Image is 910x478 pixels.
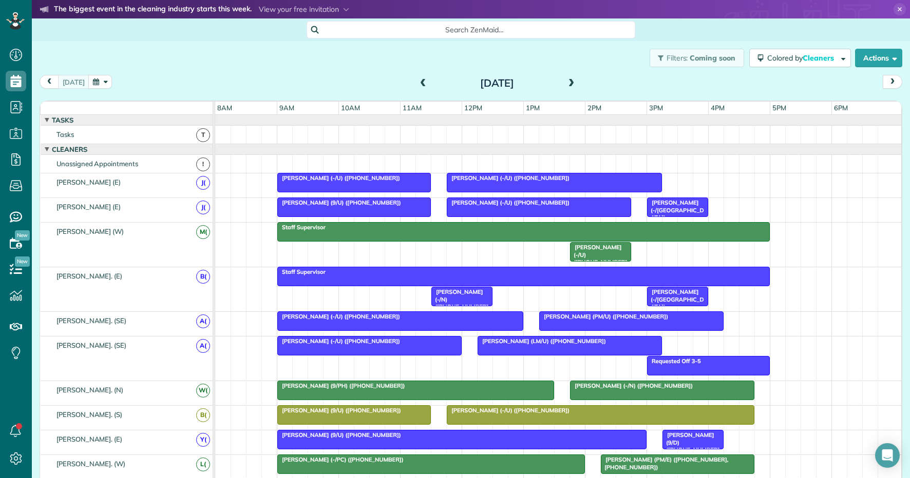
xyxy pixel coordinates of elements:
span: [PERSON_NAME] (9/U) ([PHONE_NUMBER]) [277,199,402,206]
span: [PERSON_NAME] (PM/U) ([PHONE_NUMBER]) [539,313,669,320]
span: ! [196,157,210,171]
button: prev [40,75,59,89]
span: Staff Supervisor [277,268,326,275]
span: 11am [401,104,424,112]
span: [PERSON_NAME] (-/U) ([PHONE_NUMBER]) [277,313,401,320]
span: 4pm [709,104,727,112]
span: [PERSON_NAME] (-/N) ([PHONE_NUMBER]) [431,288,488,317]
button: Actions [855,49,902,67]
span: [PERSON_NAME] (-/[GEOGRAPHIC_DATA]) ([PHONE_NUMBER]) [647,288,704,325]
span: [PERSON_NAME] (9/U) ([PHONE_NUMBER]) [277,407,402,414]
span: [PERSON_NAME] (-/PC) ([PHONE_NUMBER]) [277,456,404,463]
span: [PERSON_NAME]. (S) [54,410,124,419]
span: Colored by [767,53,838,63]
span: [PERSON_NAME] (-/U) ([PHONE_NUMBER]) [277,174,401,182]
span: [PERSON_NAME] (W) [54,227,126,235]
button: next [883,75,902,89]
span: Unassigned Appointments [54,160,140,168]
span: J( [196,176,210,190]
span: A( [196,314,210,328]
span: New [15,230,30,241]
span: [PERSON_NAME] (PM/E) ([PHONE_NUMBER], [PHONE_NUMBER]) [600,456,728,470]
span: T [196,128,210,142]
span: [PERSON_NAME] (E) [54,203,123,211]
span: B( [196,408,210,422]
span: A( [196,339,210,353]
button: Colored byCleaners [749,49,851,67]
h2: [DATE] [433,77,561,89]
strong: The biggest event in the cleaning industry starts this week. [54,4,252,15]
span: Staff Supervisor [277,224,326,231]
span: [PERSON_NAME] (-/U) ([PHONE_NUMBER]) [570,244,627,273]
span: [PERSON_NAME] (9/D) ([PHONE_NUMBER]) [662,431,719,461]
span: [PERSON_NAME] (-/U) ([PHONE_NUMBER]) [446,174,570,182]
span: 8am [215,104,234,112]
span: [PERSON_NAME] (-/N) ([PHONE_NUMBER]) [570,382,693,389]
span: [PERSON_NAME]. (SE) [54,316,128,325]
span: Filters: [667,53,688,63]
span: W( [196,384,210,397]
button: [DATE] [58,75,89,89]
span: M( [196,225,210,239]
span: [PERSON_NAME] (-/U) ([PHONE_NUMBER]) [277,337,401,345]
span: New [15,256,30,267]
span: 10am [339,104,362,112]
span: [PERSON_NAME] (9/U) ([PHONE_NUMBER]) [277,431,402,439]
span: 12pm [462,104,484,112]
span: Cleaners [803,53,836,63]
span: 5pm [770,104,788,112]
span: Requested Off 3-5 [647,357,702,365]
span: Tasks [50,116,75,124]
span: J( [196,201,210,214]
span: [PERSON_NAME] (LM/U) ([PHONE_NUMBER]) [477,337,606,345]
span: 9am [277,104,296,112]
span: 3pm [647,104,665,112]
span: [PERSON_NAME] (-/U) ([PHONE_NUMBER]) [446,407,570,414]
span: 6pm [832,104,850,112]
span: L( [196,457,210,471]
span: [PERSON_NAME] (E) [54,178,123,186]
span: 1pm [524,104,542,112]
span: [PERSON_NAME]. (E) [54,435,124,443]
span: [PERSON_NAME]. (N) [54,386,125,394]
span: 2pm [585,104,603,112]
span: [PERSON_NAME]. (SE) [54,341,128,349]
span: [PERSON_NAME] (-/U) ([PHONE_NUMBER]) [446,199,570,206]
span: [PERSON_NAME] (-/[GEOGRAPHIC_DATA]) ([PHONE_NUMBER]) [647,199,704,235]
span: Tasks [54,130,76,138]
span: B( [196,270,210,284]
span: Y( [196,433,210,447]
span: Cleaners [50,145,89,153]
div: Open Intercom Messenger [875,443,900,468]
span: [PERSON_NAME] (9/PH) ([PHONE_NUMBER]) [277,382,406,389]
span: [PERSON_NAME]. (E) [54,272,124,280]
span: [PERSON_NAME]. (W) [54,460,127,468]
span: Coming soon [690,53,736,63]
